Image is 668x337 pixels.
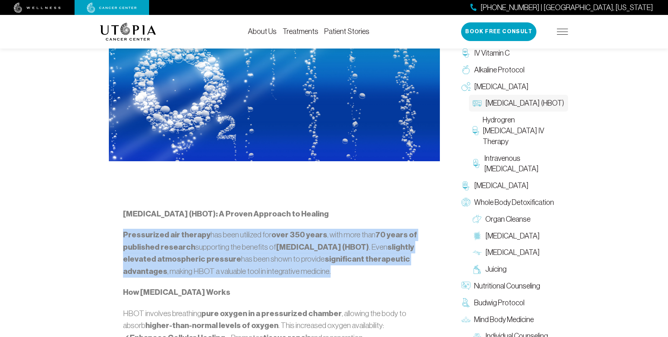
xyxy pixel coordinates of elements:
span: [MEDICAL_DATA] [485,247,540,258]
img: Organ Cleanse [473,215,482,224]
span: [MEDICAL_DATA] [485,231,540,241]
img: Hyperbaric Oxygen Therapy (HBOT) [473,99,482,108]
img: Nutritional Counseling [461,281,470,290]
span: Organ Cleanse [485,214,530,225]
a: Organ Cleanse [469,211,568,228]
img: Lymphatic Massage [473,248,482,257]
span: Budwig Protocol [474,297,524,308]
span: [MEDICAL_DATA] [474,180,529,191]
img: icon-hamburger [557,29,568,35]
img: Hydrogren Peroxide IV Therapy [473,126,479,135]
img: Colon Therapy [473,231,482,240]
img: Oxygen Therapy [461,82,470,91]
span: Juicing [485,264,507,275]
img: IV Vitamin C [461,49,470,57]
a: [MEDICAL_DATA] [458,78,568,95]
strong: Pressurized air therapy [123,230,211,240]
a: Intravenous [MEDICAL_DATA] [469,150,568,178]
a: Whole Body Detoxification [458,194,568,211]
span: Nutritional Counseling [474,281,540,291]
a: Mind Body Medicine [458,311,568,328]
button: Book Free Consult [461,22,536,41]
p: has been utilized for , with more than supporting the benefits of . Even has been shown to provid... [123,229,426,277]
span: Hydrogren [MEDICAL_DATA] IV Therapy [483,115,564,147]
strong: pure oxygen in a pressurized chamber [201,309,342,318]
a: [PHONE_NUMBER] | [GEOGRAPHIC_DATA], [US_STATE] [470,2,653,13]
img: Juicing [473,265,482,274]
strong: [MEDICAL_DATA] (HBOT): A Proven Approach to Healing [123,209,329,219]
img: cancer center [87,3,137,13]
img: Alkaline Protocol [461,65,470,74]
span: Intravenous [MEDICAL_DATA] [484,153,564,175]
span: [MEDICAL_DATA] (HBOT) [485,98,564,109]
strong: over 350 years [271,230,327,240]
a: IV Vitamin C [458,45,568,62]
span: [PHONE_NUMBER] | [GEOGRAPHIC_DATA], [US_STATE] [480,2,653,13]
strong: significant therapeutic advantages [123,254,410,276]
img: Chelation Therapy [461,181,470,190]
span: Whole Body Detoxification [474,197,554,208]
img: wellness [14,3,61,13]
a: [MEDICAL_DATA] [469,244,568,261]
a: Patient Stories [324,27,369,35]
img: Mind Body Medicine [461,315,470,324]
strong: 70 years of published research [123,230,417,252]
a: [MEDICAL_DATA] [469,228,568,244]
a: Juicing [469,261,568,278]
img: Intravenous Ozone Therapy [473,159,480,168]
span: [MEDICAL_DATA] [474,81,529,92]
strong: How [MEDICAL_DATA] Works [123,287,230,297]
a: [MEDICAL_DATA] [458,177,568,194]
span: Mind Body Medicine [474,314,534,325]
a: Budwig Protocol [458,294,568,311]
a: Treatments [283,27,318,35]
a: Nutritional Counseling [458,278,568,294]
strong: [MEDICAL_DATA] (HBOT) [276,242,369,252]
img: Whole Body Detoxification [461,198,470,207]
a: [MEDICAL_DATA] (HBOT) [469,95,568,112]
img: Budwig Protocol [461,298,470,307]
a: Hydrogren [MEDICAL_DATA] IV Therapy [469,112,568,150]
a: About Us [248,27,277,35]
span: IV Vitamin C [474,48,510,59]
span: Alkaline Protocol [474,65,524,75]
a: Alkaline Protocol [458,62,568,78]
strong: higher-than-normal levels of oxygen [145,321,278,330]
img: logo [100,23,156,41]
